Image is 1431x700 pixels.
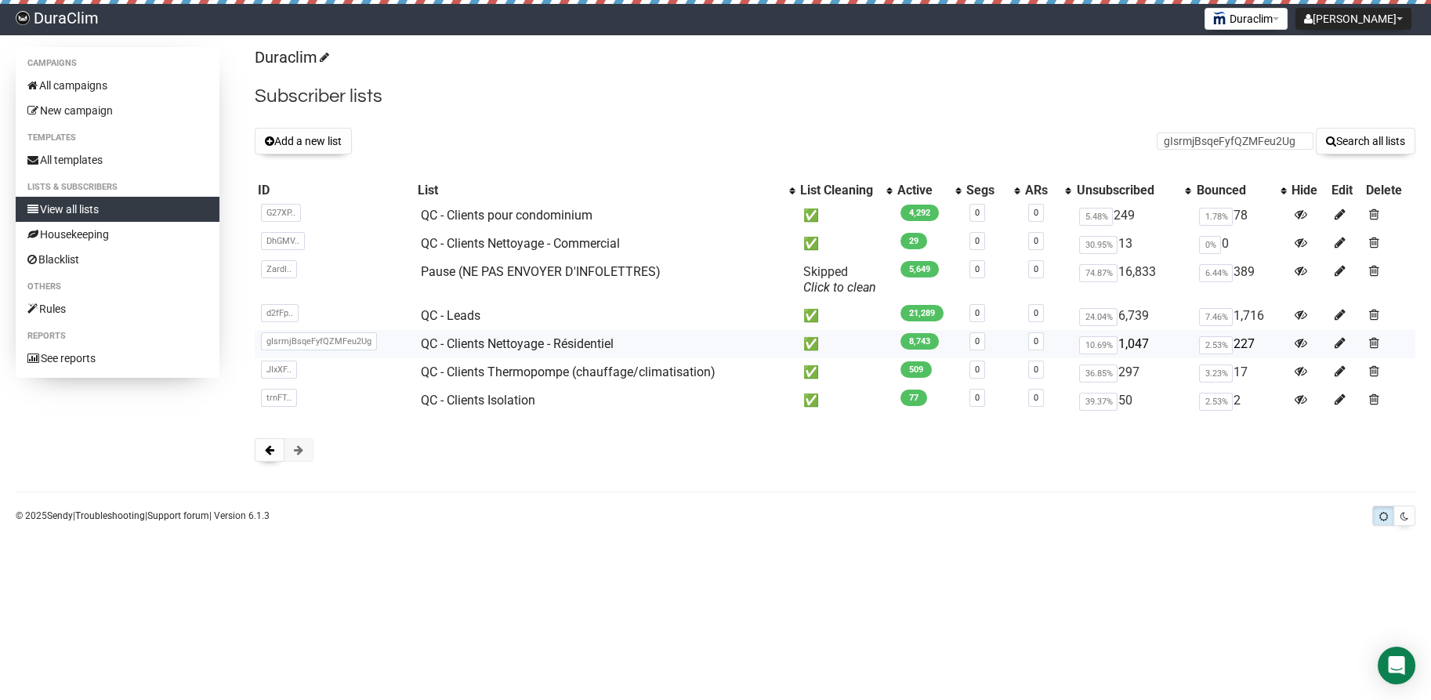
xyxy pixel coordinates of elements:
span: 5,649 [900,261,939,277]
span: 2.53% [1199,393,1233,411]
span: 8,743 [900,333,939,350]
div: Bounced [1196,183,1273,198]
a: See reports [16,346,219,371]
a: All templates [16,147,219,172]
td: 2 [1193,386,1288,415]
div: Unsubscribed [1076,183,1177,198]
th: Bounced: No sort applied, activate to apply an ascending sort [1193,180,1288,201]
span: 6.44% [1199,264,1233,282]
a: QC - Leads [421,308,480,323]
a: Support forum [147,510,209,521]
span: 21,289 [900,305,944,321]
span: G27XP.. [261,204,301,222]
span: 5.48% [1079,208,1113,226]
a: 0 [975,365,980,375]
a: All campaigns [16,73,219,98]
span: gIsrmjBsqeFyfQZMFeu2Ug [261,332,377,350]
a: 0 [1034,264,1038,274]
th: List: No sort applied, activate to apply an ascending sort [415,180,796,201]
div: Open Intercom Messenger [1378,647,1415,684]
td: 78 [1193,201,1288,230]
a: View all lists [16,197,219,222]
span: 3.23% [1199,365,1233,383]
td: 50 [1073,386,1193,415]
a: Rules [16,296,219,321]
a: 0 [975,308,980,318]
a: 0 [1034,236,1038,246]
td: 1,047 [1073,330,1193,358]
span: JIxXF.. [261,361,297,379]
span: 30.95% [1079,236,1118,254]
a: QC - Clients Thermopompe (chauffage/climatisation) [421,365,715,379]
div: Edit [1331,183,1360,198]
p: © 2025 | | | Version 6.1.3 [16,507,270,524]
span: 74.87% [1079,264,1118,282]
span: DhGMV.. [261,232,305,250]
div: Segs [966,183,1006,198]
li: Reports [16,327,219,346]
span: 0% [1199,236,1221,254]
a: Duraclim [255,48,327,67]
a: 0 [975,393,980,403]
a: Sendy [47,510,73,521]
a: Troubleshooting [75,510,145,521]
span: 509 [900,361,932,378]
a: 0 [1034,208,1038,218]
a: QC - Clients Isolation [421,393,535,408]
li: Campaigns [16,54,219,73]
td: ✅ [797,386,894,415]
td: 0 [1193,230,1288,258]
span: Skipped [803,264,876,295]
td: 227 [1193,330,1288,358]
span: 24.04% [1079,308,1118,326]
th: Edit: No sort applied, sorting is disabled [1328,180,1363,201]
td: 1,716 [1193,302,1288,330]
a: 0 [975,336,980,346]
th: Delete: No sort applied, sorting is disabled [1363,180,1415,201]
td: 389 [1193,258,1288,302]
td: ✅ [797,230,894,258]
th: Segs: No sort applied, activate to apply an ascending sort [963,180,1022,201]
td: ✅ [797,358,894,386]
button: Add a new list [255,128,352,154]
td: 16,833 [1073,258,1193,302]
span: ZardI.. [261,260,297,278]
a: Blacklist [16,247,219,272]
h2: Subscriber lists [255,82,1415,111]
td: 297 [1073,358,1193,386]
a: Pause (NE PAS ENVOYER D'INFOLETTRES) [421,264,661,279]
span: 2.53% [1199,336,1233,354]
span: 36.85% [1079,365,1118,383]
td: 13 [1073,230,1193,258]
div: Delete [1366,183,1412,198]
th: Unsubscribed: No sort applied, activate to apply an ascending sort [1073,180,1193,201]
div: List Cleaning [800,183,879,198]
a: 0 [1034,336,1038,346]
button: Duraclim [1205,8,1288,30]
div: Hide [1292,183,1325,198]
a: QC - Clients pour condominium [421,208,592,223]
td: ✅ [797,201,894,230]
span: 4,292 [900,205,939,221]
a: Click to clean [803,280,876,295]
img: 5aae60644da9539b7f169657dce89381 [16,11,30,25]
button: [PERSON_NAME] [1295,8,1411,30]
th: ARs: No sort applied, activate to apply an ascending sort [1022,180,1074,201]
span: d2fFp.. [261,304,299,322]
th: ID: No sort applied, sorting is disabled [255,180,415,201]
td: ✅ [797,330,894,358]
div: ARs [1025,183,1058,198]
th: Active: No sort applied, activate to apply an ascending sort [894,180,963,201]
span: 10.69% [1079,336,1118,354]
a: 0 [1034,365,1038,375]
span: 29 [900,233,927,249]
div: ID [258,183,411,198]
span: 7.46% [1199,308,1233,326]
td: ✅ [797,302,894,330]
td: 6,739 [1073,302,1193,330]
span: 1.78% [1199,208,1233,226]
a: 0 [975,236,980,246]
a: New campaign [16,98,219,123]
td: 249 [1073,201,1193,230]
span: trnFT.. [261,389,297,407]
